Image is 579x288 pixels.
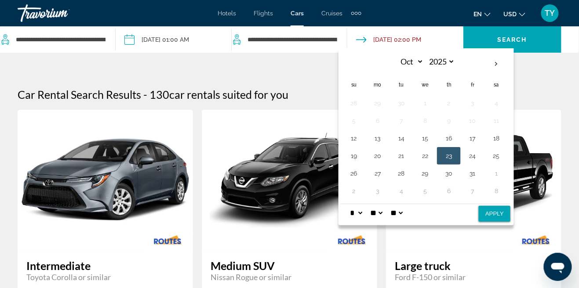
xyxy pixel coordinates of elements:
[442,97,456,109] button: Day 2
[442,185,456,197] button: Day 6
[347,132,361,144] button: Day 12
[489,115,503,127] button: Day 11
[218,10,236,17] a: Hotels
[466,185,480,197] button: Day 7
[489,97,503,109] button: Day 4
[442,132,456,144] button: Day 16
[348,204,364,222] select: Select hour
[124,26,189,53] button: Pickup date: Oct 12, 2025 01:00 AM
[371,132,385,144] button: Day 13
[466,167,480,180] button: Day 31
[442,167,456,180] button: Day 30
[504,7,525,20] button: Change currency
[466,132,480,144] button: Day 17
[169,88,288,101] span: car rentals suited for you
[347,150,361,162] button: Day 19
[442,115,456,127] button: Day 9
[395,272,553,282] span: Ford F-150 or similar
[418,185,432,197] button: Day 5
[368,204,384,222] select: Select minute
[418,167,432,180] button: Day 29
[347,185,361,197] button: Day 2
[489,167,503,180] button: Day 1
[347,97,361,109] button: Day 28
[347,115,361,127] button: Day 5
[26,272,184,282] span: Toyota Corolla or similar
[389,204,404,222] select: Select AM/PM
[211,272,368,282] span: Nissan Rogue or similar
[347,167,361,180] button: Day 26
[484,54,508,74] button: Next month
[18,88,141,101] h1: Car Rental Search Results
[442,150,456,162] button: Day 23
[489,185,503,197] button: Day 8
[351,6,361,20] button: Extra navigation items
[371,115,385,127] button: Day 6
[371,150,385,162] button: Day 20
[426,54,455,69] select: Select year
[394,115,408,127] button: Day 7
[539,4,561,22] button: User Menu
[18,125,193,234] img: primary.png
[479,206,510,222] button: Apply
[149,88,288,101] h2: 130
[254,10,273,17] a: Flights
[504,11,517,18] span: USD
[466,150,480,162] button: Day 24
[202,128,377,232] img: primary.png
[394,185,408,197] button: Day 4
[143,88,147,101] span: -
[371,167,385,180] button: Day 27
[418,97,432,109] button: Day 1
[18,2,106,25] a: Travorium
[474,11,482,18] span: en
[418,115,432,127] button: Day 8
[489,150,503,162] button: Day 25
[466,97,480,109] button: Day 3
[371,97,385,109] button: Day 29
[463,26,561,53] button: Search
[545,9,555,18] span: TY
[418,150,432,162] button: Day 22
[511,230,561,250] img: ROUTES
[394,167,408,180] button: Day 28
[327,230,377,250] img: ROUTES
[356,26,421,53] button: Drop-off date: Oct 18, 2025 02:00 PM
[395,259,553,272] span: Large truck
[394,132,408,144] button: Day 14
[211,259,368,272] span: Medium SUV
[394,150,408,162] button: Day 21
[466,115,480,127] button: Day 10
[371,185,385,197] button: Day 3
[544,253,572,281] iframe: Button to launch messaging window
[321,10,342,17] a: Cruises
[26,259,184,272] span: Intermediate
[418,132,432,144] button: Day 15
[395,54,424,69] select: Select month
[474,7,491,20] button: Change language
[497,36,527,43] span: Search
[291,10,304,17] a: Cars
[394,97,408,109] button: Day 30
[142,230,193,250] img: ROUTES
[489,132,503,144] button: Day 18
